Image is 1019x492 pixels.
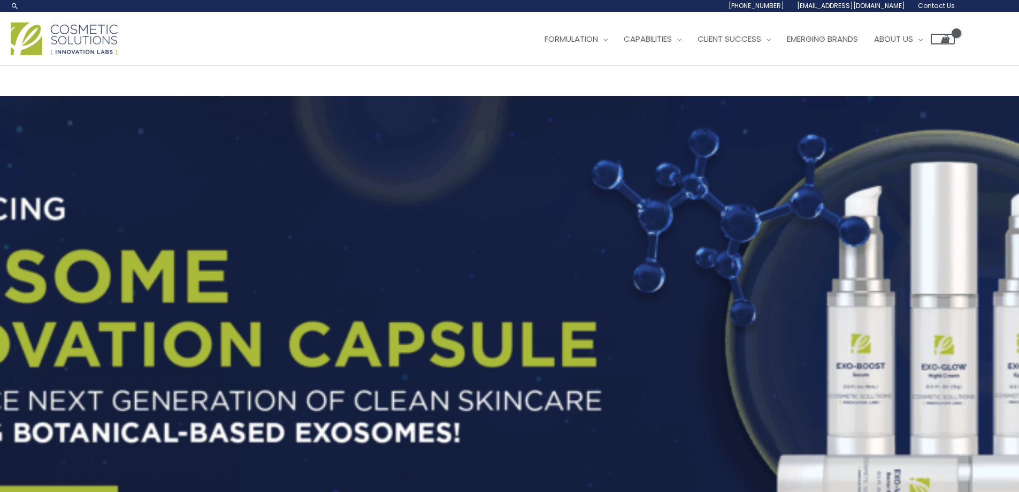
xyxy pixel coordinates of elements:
a: Capabilities [616,23,689,55]
a: About Us [866,23,931,55]
span: Client Success [698,33,761,44]
a: View Shopping Cart, empty [931,34,955,44]
span: Capabilities [624,33,672,44]
span: Emerging Brands [787,33,858,44]
img: Cosmetic Solutions Logo [11,22,118,55]
a: Search icon link [11,2,19,10]
span: [EMAIL_ADDRESS][DOMAIN_NAME] [797,1,905,10]
a: Formulation [537,23,616,55]
span: [PHONE_NUMBER] [729,1,784,10]
span: Formulation [545,33,598,44]
a: Emerging Brands [779,23,866,55]
span: Contact Us [918,1,955,10]
span: About Us [874,33,913,44]
a: Client Success [689,23,779,55]
nav: Site Navigation [528,23,955,55]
